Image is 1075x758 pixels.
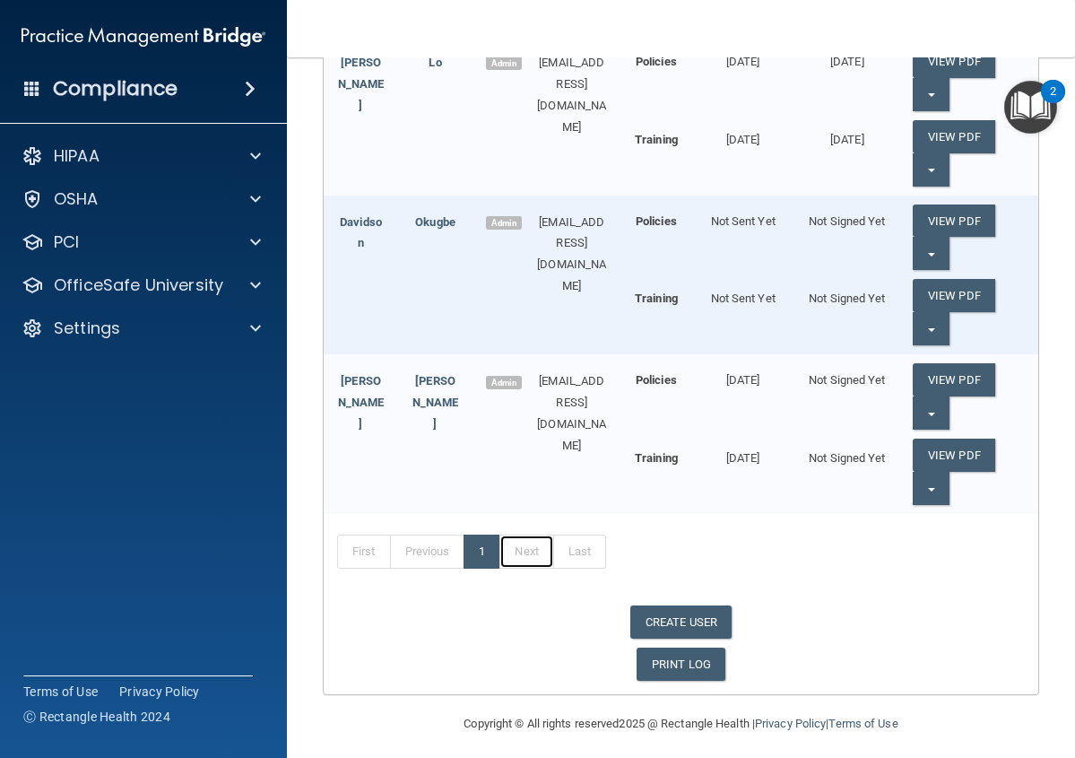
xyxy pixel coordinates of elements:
[337,535,391,569] a: First
[630,606,732,639] a: CREATE USER
[913,439,995,472] a: View PDF
[913,279,995,312] a: View PDF
[828,717,897,730] a: Terms of Use
[23,708,170,726] span: Ⓒ Rectangle Health 2024
[354,695,1009,753] div: Copyright © All rights reserved 2025 @ Rectangle Health | |
[913,120,995,153] a: View PDF
[691,120,795,151] div: [DATE]
[338,374,385,431] a: [PERSON_NAME]
[553,535,606,569] a: Last
[637,648,725,681] a: PRINT LOG
[429,56,441,69] a: Lo
[22,19,265,55] img: PMB logo
[54,274,223,296] p: OfficeSafe University
[913,205,995,238] a: View PDF
[636,214,677,228] b: Policies
[755,717,826,730] a: Privacy Policy
[795,439,899,469] div: Not Signed Yet
[691,279,795,309] div: Not Sent Yet
[464,535,500,569] a: 1
[913,363,995,396] a: View PDF
[54,188,99,210] p: OSHA
[635,133,678,146] b: Training
[691,196,795,232] div: Not Sent Yet
[522,212,621,298] div: [EMAIL_ADDRESS][DOMAIN_NAME]
[54,231,79,253] p: PCI
[390,535,465,569] a: Previous
[486,216,522,231] span: Admin
[340,215,382,250] a: Davidson
[795,120,899,151] div: [DATE]
[22,145,261,167] a: HIPAA
[53,76,178,101] h4: Compliance
[1004,81,1057,134] button: Open Resource Center, 2 new notifications
[338,56,385,112] a: [PERSON_NAME]
[795,196,899,232] div: Not Signed Yet
[636,373,677,387] b: Policies
[691,354,795,391] div: [DATE]
[635,292,678,305] b: Training
[522,52,621,138] div: [EMAIL_ADDRESS][DOMAIN_NAME]
[486,376,522,390] span: Admin
[22,274,261,296] a: OfficeSafe University
[22,318,261,339] a: Settings
[913,45,995,78] a: View PDF
[54,145,100,167] p: HIPAA
[1050,91,1056,115] div: 2
[486,57,522,71] span: Admin
[54,318,120,339] p: Settings
[691,439,795,469] div: [DATE]
[795,279,899,309] div: Not Signed Yet
[22,231,261,253] a: PCI
[522,370,621,457] div: [EMAIL_ADDRESS][DOMAIN_NAME]
[795,354,899,391] div: Not Signed Yet
[415,215,455,229] a: Okugbe
[23,683,98,701] a: Terms of Use
[636,55,677,68] b: Policies
[635,451,678,465] b: Training
[412,374,459,431] a: [PERSON_NAME]
[499,535,553,569] a: Next
[119,683,200,701] a: Privacy Policy
[22,188,261,210] a: OSHA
